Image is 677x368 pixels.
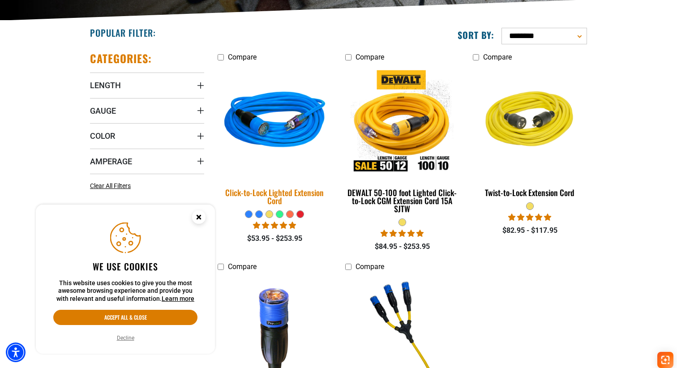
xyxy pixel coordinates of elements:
div: Accessibility Menu [6,342,26,362]
a: blue Click-to-Lock Lighted Extension Cord [218,66,332,210]
span: Compare [483,53,512,61]
a: DEWALT 50-100 foot Lighted Click-to-Lock CGM Extension Cord 15A SJTW DEWALT 50-100 foot Lighted C... [345,66,459,218]
label: Sort by: [458,29,494,41]
span: Color [90,131,115,141]
a: yellow Twist-to-Lock Extension Cord [473,66,587,202]
span: Amperage [90,156,132,167]
button: Accept all & close [53,310,197,325]
div: $84.95 - $253.95 [345,241,459,252]
span: 4.84 stars [381,229,424,238]
div: Click-to-Lock Lighted Extension Cord [218,188,332,205]
div: $82.95 - $117.95 [473,225,587,236]
img: DEWALT 50-100 foot Lighted Click-to-Lock CGM Extension Cord 15A SJTW [346,70,458,173]
span: Compare [228,262,257,271]
div: Twist-to-Lock Extension Cord [473,188,587,197]
summary: Length [90,73,204,98]
span: Clear All Filters [90,182,131,189]
div: DEWALT 50-100 foot Lighted Click-to-Lock CGM Extension Cord 15A SJTW [345,188,459,213]
span: Compare [356,53,384,61]
span: Compare [356,262,384,271]
summary: Amperage [90,149,204,174]
a: Clear All Filters [90,181,134,191]
h2: We use cookies [53,261,197,272]
span: Length [90,80,121,90]
a: This website uses cookies to give you the most awesome browsing experience and provide you with r... [162,295,194,302]
h2: Popular Filter: [90,27,156,39]
aside: Cookie Consent [36,205,215,354]
img: yellow [473,70,586,173]
img: blue [212,64,338,179]
h2: Categories: [90,51,152,65]
summary: Color [90,123,204,148]
span: 4.87 stars [253,221,296,230]
button: Decline [114,334,137,342]
div: $53.95 - $253.95 [218,233,332,244]
p: This website uses cookies to give you the most awesome browsing experience and provide you with r... [53,279,197,303]
span: Gauge [90,106,116,116]
span: 5.00 stars [508,213,551,222]
span: Compare [228,53,257,61]
summary: Gauge [90,98,204,123]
